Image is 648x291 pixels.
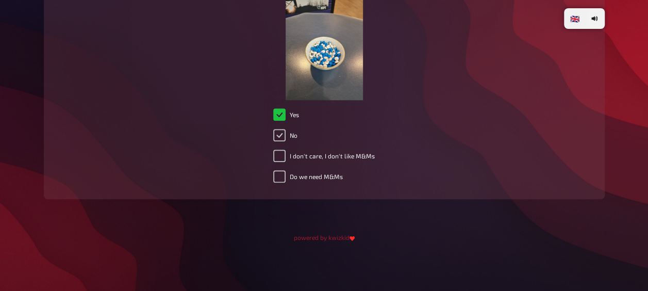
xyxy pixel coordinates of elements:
[273,150,375,162] label: I don't care, I don't like M&Ms
[294,232,355,242] a: powered by kwizkid
[273,129,297,141] label: No
[273,108,299,121] label: Yes
[294,234,355,241] small: powered by kwizkid
[566,10,584,27] li: 🇬🇧
[273,170,343,183] label: Do we need M&Ms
